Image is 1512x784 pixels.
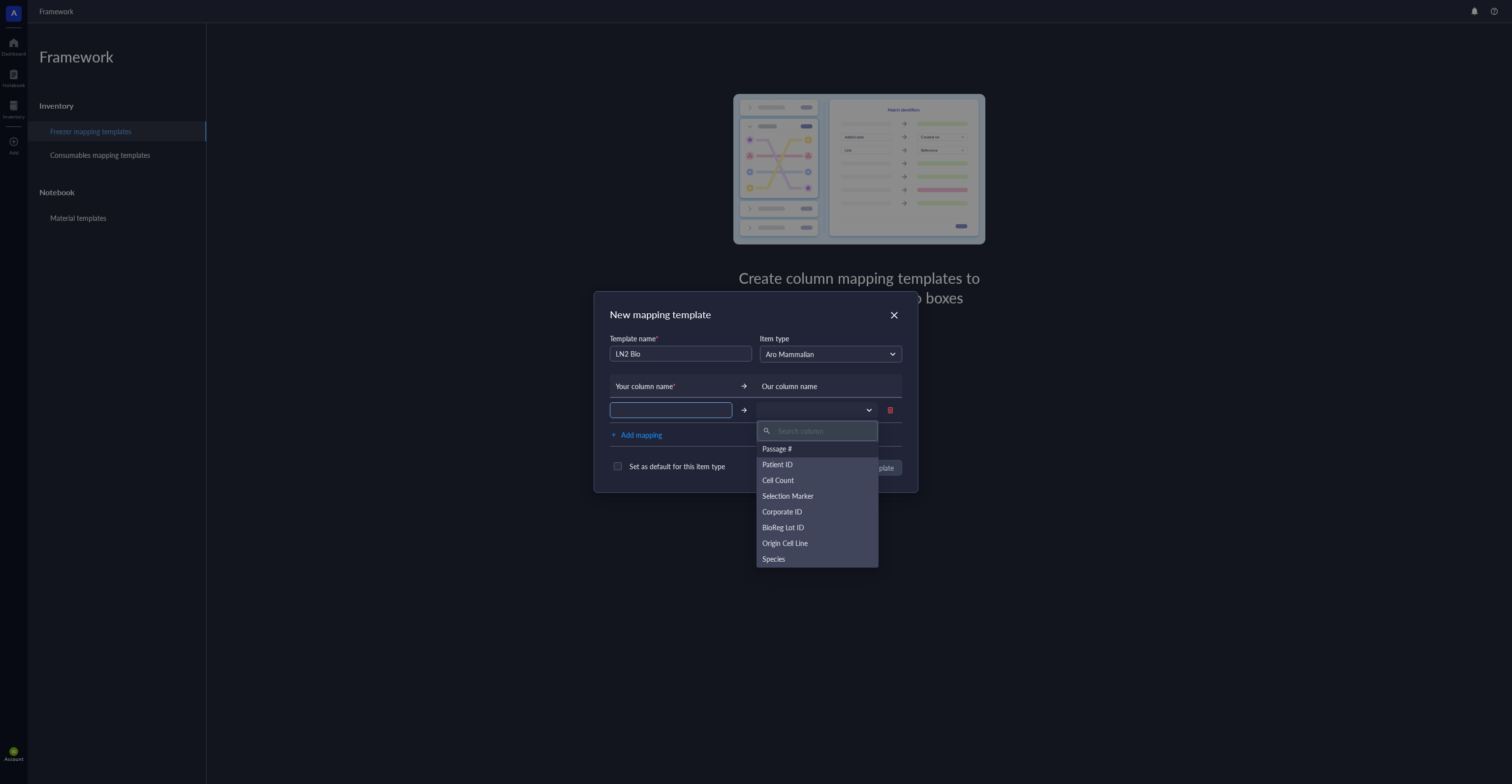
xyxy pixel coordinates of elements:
[610,307,902,321] div: New mapping template
[762,554,873,565] div: Species
[762,507,873,518] div: Corporate ID
[756,457,879,473] div: Patient ID
[756,552,879,568] div: Species
[762,523,873,534] div: BioReg Lot ID
[756,381,873,392] div: Our column name
[621,428,662,441] span: Add mapping
[760,333,902,344] div: Item type
[630,461,725,471] div: Set as default for this item type
[762,539,873,549] div: Origin Cell Line
[762,460,873,471] div: Patient ID
[756,520,879,536] div: BioReg Lot ID
[756,536,879,552] div: Origin Cell Line
[886,307,902,323] button: Close
[766,350,894,359] span: Aro Mammalian
[610,427,662,443] button: Add mapping
[762,444,873,455] div: Passage #
[762,491,873,502] div: Selection Marker
[756,473,879,489] div: Cell Count
[886,309,902,321] span: Close
[756,442,879,457] div: Passage #
[762,476,873,486] div: Cell Count
[756,505,879,520] div: Corporate ID
[616,381,732,392] div: Your column name
[756,489,879,505] div: Selection Marker
[610,333,752,344] div: Template name
[774,423,872,438] input: Search column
